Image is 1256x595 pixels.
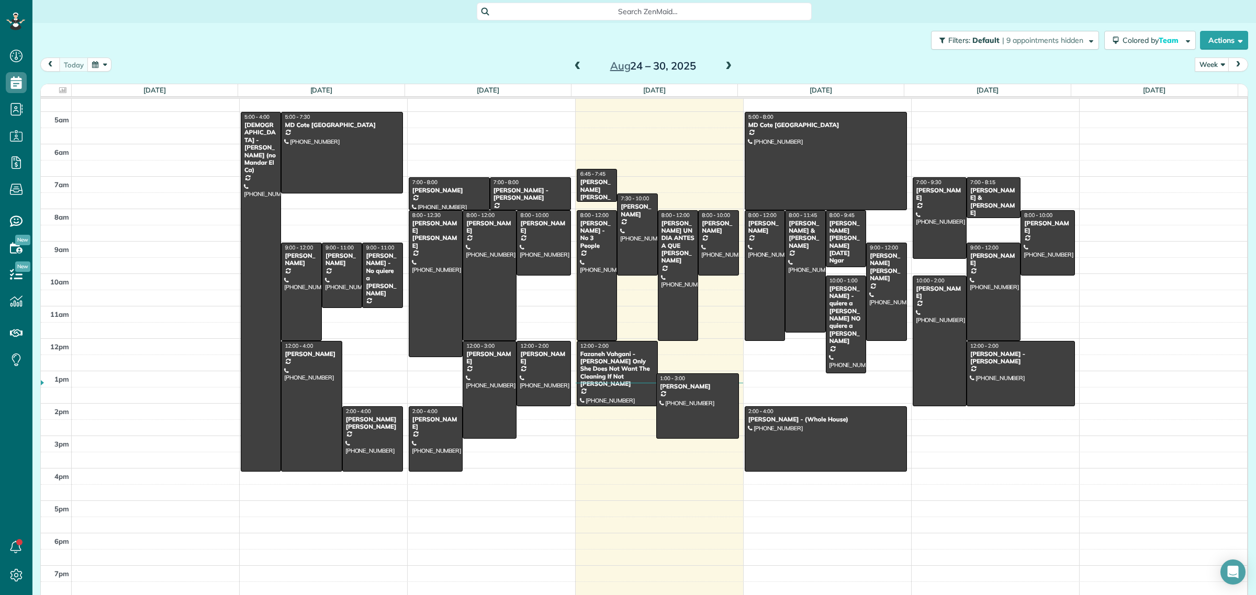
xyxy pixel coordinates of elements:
[701,220,735,235] div: [PERSON_NAME]
[1024,212,1052,219] span: 8:00 - 10:00
[580,212,609,219] span: 8:00 - 12:00
[1195,58,1229,72] button: Week
[972,36,1000,45] span: Default
[54,569,69,578] span: 7pm
[244,121,278,174] div: [DEMOGRAPHIC_DATA] - [PERSON_NAME] (no Mandar El Ca)
[970,244,999,251] span: 9:00 - 12:00
[520,350,567,365] div: [PERSON_NAME]
[59,58,88,72] button: today
[285,342,313,349] span: 12:00 - 4:00
[659,383,736,390] div: [PERSON_NAME]
[325,252,359,267] div: [PERSON_NAME]
[580,350,655,388] div: Fazaneh Vahgani - [PERSON_NAME] Only She Does Not Want The Cleaning If Not [PERSON_NAME]
[1143,86,1165,94] a: [DATE]
[1228,58,1248,72] button: next
[54,213,69,221] span: 8am
[520,220,567,235] div: [PERSON_NAME]
[54,116,69,124] span: 5am
[466,220,513,235] div: [PERSON_NAME]
[365,252,399,297] div: [PERSON_NAME] - No quiere a [PERSON_NAME]
[660,375,685,382] span: 1:00 - 3:00
[346,408,371,415] span: 2:00 - 4:00
[15,235,30,245] span: New
[412,220,459,250] div: [PERSON_NAME] [PERSON_NAME]
[789,212,817,219] span: 8:00 - 11:45
[926,31,1099,50] a: Filters: Default | 9 appointments hidden
[412,179,438,186] span: 7:00 - 8:00
[1024,220,1071,235] div: [PERSON_NAME]
[285,113,310,120] span: 5:00 - 7:30
[970,187,1017,217] div: [PERSON_NAME] & [PERSON_NAME]
[748,212,777,219] span: 8:00 - 12:00
[412,187,487,194] div: [PERSON_NAME]
[54,407,69,416] span: 2pm
[520,212,548,219] span: 8:00 - 10:00
[788,220,822,250] div: [PERSON_NAME] & [PERSON_NAME]
[54,505,69,513] span: 5pm
[1123,36,1182,45] span: Colored by
[829,285,863,345] div: [PERSON_NAME] - quiere a [PERSON_NAME] NO quiere a [PERSON_NAME]
[661,212,690,219] span: 8:00 - 12:00
[1104,31,1196,50] button: Colored byTeam
[285,244,313,251] span: 9:00 - 12:00
[1159,36,1180,45] span: Team
[466,350,513,365] div: [PERSON_NAME]
[748,416,904,423] div: [PERSON_NAME] - (Whole House)
[916,285,963,300] div: [PERSON_NAME]
[54,440,69,448] span: 3pm
[284,350,339,358] div: [PERSON_NAME]
[829,220,863,265] div: [PERSON_NAME] [PERSON_NAME] [DATE] Ngar
[970,342,999,349] span: 12:00 - 2:00
[466,212,495,219] span: 8:00 - 12:00
[702,212,730,219] span: 8:00 - 10:00
[580,342,609,349] span: 12:00 - 2:00
[621,195,649,202] span: 7:30 - 10:00
[829,277,858,284] span: 10:00 - 1:00
[748,121,904,129] div: MD Cote [GEOGRAPHIC_DATA]
[143,86,166,94] a: [DATE]
[580,170,605,177] span: 6:45 - 7:45
[54,472,69,480] span: 4pm
[580,178,614,216] div: [PERSON_NAME] [PERSON_NAME] Property
[54,180,69,189] span: 7am
[15,261,30,272] span: New
[970,350,1072,365] div: [PERSON_NAME] - [PERSON_NAME]
[916,277,945,284] span: 10:00 - 2:00
[977,86,999,94] a: [DATE]
[244,113,270,120] span: 5:00 - 4:00
[580,220,614,250] div: [PERSON_NAME] - No 3 People
[412,408,438,415] span: 2:00 - 4:00
[54,537,69,545] span: 6pm
[916,187,963,202] div: [PERSON_NAME]
[54,245,69,254] span: 9am
[366,244,394,251] span: 9:00 - 11:00
[643,86,666,94] a: [DATE]
[810,86,832,94] a: [DATE]
[931,31,1099,50] button: Filters: Default | 9 appointments hidden
[412,416,459,431] div: [PERSON_NAME]
[54,375,69,383] span: 1pm
[1002,36,1083,45] span: | 9 appointments hidden
[50,342,69,351] span: 12pm
[970,252,1017,267] div: [PERSON_NAME]
[345,416,400,431] div: [PERSON_NAME] [PERSON_NAME]
[970,179,995,186] span: 7:00 - 8:15
[310,86,333,94] a: [DATE]
[326,244,354,251] span: 9:00 - 11:00
[870,244,898,251] span: 9:00 - 12:00
[412,212,441,219] span: 8:00 - 12:30
[916,179,941,186] span: 7:00 - 9:30
[50,278,69,286] span: 10am
[50,310,69,318] span: 11am
[520,342,548,349] span: 12:00 - 2:00
[610,59,631,72] span: Aug
[869,252,903,282] div: [PERSON_NAME] [PERSON_NAME]
[748,113,773,120] span: 5:00 - 8:00
[588,60,719,72] h2: 24 – 30, 2025
[948,36,970,45] span: Filters:
[748,408,773,415] span: 2:00 - 4:00
[40,58,60,72] button: prev
[494,179,519,186] span: 7:00 - 8:00
[829,212,855,219] span: 8:00 - 9:45
[620,203,654,218] div: [PERSON_NAME]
